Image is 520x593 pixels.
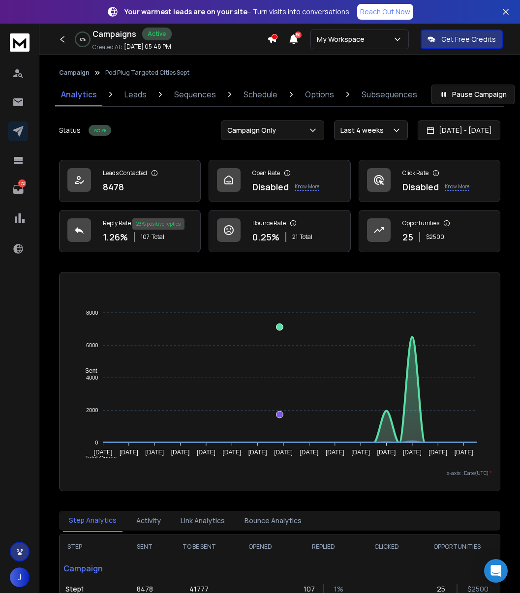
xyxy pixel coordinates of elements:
[86,342,98,348] tspan: 6000
[402,230,413,244] p: 25
[124,7,247,16] strong: Your warmest leads are on your site
[252,230,279,244] p: 0.25 %
[10,567,30,587] button: J
[103,230,128,244] p: 1.26 %
[168,83,222,106] a: Sequences
[418,120,500,140] button: [DATE] - [DATE]
[402,180,439,194] p: Disabled
[356,83,423,106] a: Subsequences
[86,407,98,413] tspan: 2000
[295,183,319,191] p: Know More
[299,83,340,106] a: Options
[103,180,124,194] p: 8478
[288,535,359,559] th: REPLIED
[362,89,417,100] p: Subsequences
[61,89,97,100] p: Analytics
[86,375,98,381] tspan: 4000
[105,69,189,77] p: Pod Plug Targeted Cities Sept
[92,28,136,40] h1: Campaigns
[232,535,288,559] th: OPENED
[95,440,98,445] tspan: 0
[274,449,293,456] tspan: [DATE]
[209,160,350,202] a: Open RateDisabledKnow More
[252,180,289,194] p: Disabled
[359,535,415,559] th: CLICKED
[305,89,334,100] p: Options
[415,535,500,559] th: OPPORTUNITIES
[132,218,184,230] div: 23 % positive replies
[351,449,370,456] tspan: [DATE]
[103,219,131,227] p: Reply Rate
[292,233,298,241] span: 21
[441,34,496,44] p: Get Free Credits
[59,210,201,252] a: Reply Rate1.26%107Total23% positive replies
[402,219,439,227] p: Opportunities
[421,30,503,49] button: Get Free Credits
[428,449,447,456] tspan: [DATE]
[78,455,117,462] span: Total Opens
[145,449,164,456] tspan: [DATE]
[152,233,164,241] span: Total
[59,160,201,202] a: Leads Contacted8478
[124,89,147,100] p: Leads
[295,31,302,38] span: 50
[252,169,280,177] p: Open Rate
[86,310,98,316] tspan: 8000
[142,28,172,40] div: Active
[55,83,103,106] a: Analytics
[166,535,232,559] th: TO BE SENT
[426,233,444,241] p: $ 2500
[197,449,215,456] tspan: [DATE]
[484,559,508,583] div: Open Intercom Messenger
[445,183,469,191] p: Know More
[175,510,231,532] button: Link Analytics
[59,69,90,77] button: Campaign
[94,449,113,456] tspan: [DATE]
[78,367,97,374] span: Sent
[403,449,422,456] tspan: [DATE]
[223,449,242,456] tspan: [DATE]
[18,179,26,187] p: 172
[359,160,500,202] a: Click RateDisabledKnow More
[300,233,312,241] span: Total
[252,219,286,227] p: Bounce Rate
[340,125,388,135] p: Last 4 weeks
[360,7,410,17] p: Reach Out Now
[119,83,153,106] a: Leads
[431,85,515,104] button: Pause Campaign
[124,43,171,51] p: [DATE] 05:48 PM
[174,89,216,100] p: Sequences
[227,125,280,135] p: Campaign Only
[209,210,350,252] a: Bounce Rate0.25%21Total
[244,89,277,100] p: Schedule
[92,43,122,51] p: Created At:
[357,4,413,20] a: Reach Out Now
[124,7,349,17] p: – Turn visits into conversations
[8,179,28,199] a: 172
[248,449,267,456] tspan: [DATE]
[171,449,190,456] tspan: [DATE]
[238,83,283,106] a: Schedule
[123,535,166,559] th: SENT
[130,510,167,532] button: Activity
[63,509,122,532] button: Step Analytics
[326,449,344,456] tspan: [DATE]
[103,169,147,177] p: Leads Contacted
[402,169,428,177] p: Click Rate
[60,535,123,559] th: STEP
[120,449,138,456] tspan: [DATE]
[239,510,307,532] button: Bounce Analytics
[317,34,368,44] p: My Workspace
[80,36,86,42] p: 0 %
[10,33,30,52] img: logo
[67,470,492,477] p: x-axis : Date(UTC)
[359,210,500,252] a: Opportunities25$2500
[141,233,150,241] span: 107
[300,449,319,456] tspan: [DATE]
[89,125,111,136] div: Active
[455,449,473,456] tspan: [DATE]
[60,559,123,578] p: Campaign
[59,125,83,135] p: Status:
